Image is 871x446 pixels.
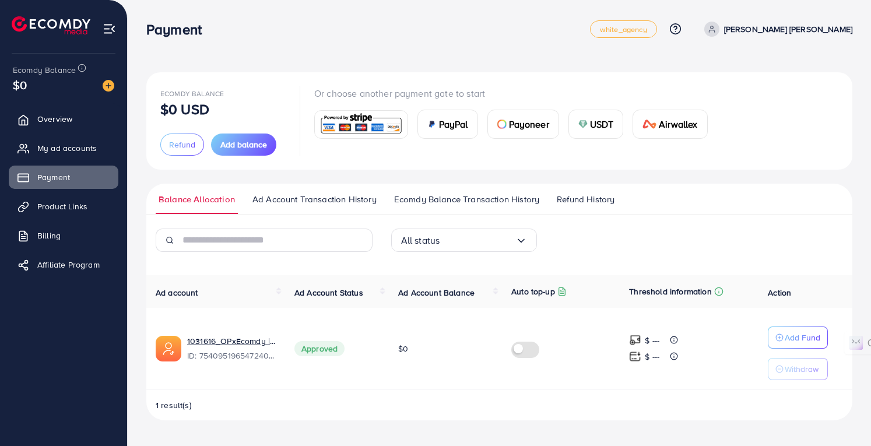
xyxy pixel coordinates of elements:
[645,350,659,364] p: $ ---
[314,110,408,139] a: card
[159,193,235,206] span: Balance Allocation
[160,89,224,99] span: Ecomdy Balance
[187,335,276,347] a: 1031616_OPxEcomdy | Obagi_1755764778467
[509,117,549,131] span: Payoneer
[768,358,828,380] button: Withdraw
[600,26,647,33] span: white_agency
[211,134,276,156] button: Add balance
[9,224,118,247] a: Billing
[9,195,118,218] a: Product Links
[9,253,118,276] a: Affiliate Program
[785,362,819,376] p: Withdraw
[394,193,539,206] span: Ecomdy Balance Transaction History
[13,76,27,93] span: $0
[578,120,588,129] img: card
[391,229,537,252] div: Search for option
[294,341,345,356] span: Approved
[146,21,211,38] h3: Payment
[9,136,118,160] a: My ad accounts
[439,117,468,131] span: PayPal
[768,287,791,298] span: Action
[417,110,478,139] a: cardPayPal
[497,120,507,129] img: card
[160,134,204,156] button: Refund
[103,22,116,36] img: menu
[12,16,90,34] img: logo
[37,113,72,125] span: Overview
[821,394,862,437] iframe: Chat
[187,350,276,361] span: ID: 7540951965472407560
[9,166,118,189] a: Payment
[590,117,614,131] span: USDT
[37,142,97,154] span: My ad accounts
[568,110,624,139] a: cardUSDT
[557,193,614,206] span: Refund History
[398,287,475,298] span: Ad Account Balance
[252,193,377,206] span: Ad Account Transaction History
[633,110,707,139] a: cardAirwallex
[187,335,276,362] div: <span class='underline'>1031616_OPxEcomdy | Obagi_1755764778467</span></br>7540951965472407560
[169,139,195,150] span: Refund
[103,80,114,92] img: image
[642,120,656,129] img: card
[156,287,198,298] span: Ad account
[37,230,61,241] span: Billing
[156,399,192,411] span: 1 result(s)
[294,287,363,298] span: Ad Account Status
[314,86,717,100] p: Or choose another payment gate to start
[700,22,852,37] a: [PERSON_NAME] [PERSON_NAME]
[659,117,697,131] span: Airwallex
[156,336,181,361] img: ic-ads-acc.e4c84228.svg
[440,231,515,250] input: Search for option
[511,285,555,298] p: Auto top-up
[220,139,267,150] span: Add balance
[160,102,209,116] p: $0 USD
[645,333,659,347] p: $ ---
[401,231,440,250] span: All status
[590,20,657,38] a: white_agency
[398,343,408,354] span: $0
[37,171,70,183] span: Payment
[629,334,641,346] img: top-up amount
[427,120,437,129] img: card
[629,350,641,363] img: top-up amount
[318,112,404,137] img: card
[9,107,118,131] a: Overview
[785,331,820,345] p: Add Fund
[13,64,76,76] span: Ecomdy Balance
[487,110,559,139] a: cardPayoneer
[629,285,711,298] p: Threshold information
[724,22,852,36] p: [PERSON_NAME] [PERSON_NAME]
[768,326,828,349] button: Add Fund
[37,201,87,212] span: Product Links
[37,259,100,271] span: Affiliate Program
